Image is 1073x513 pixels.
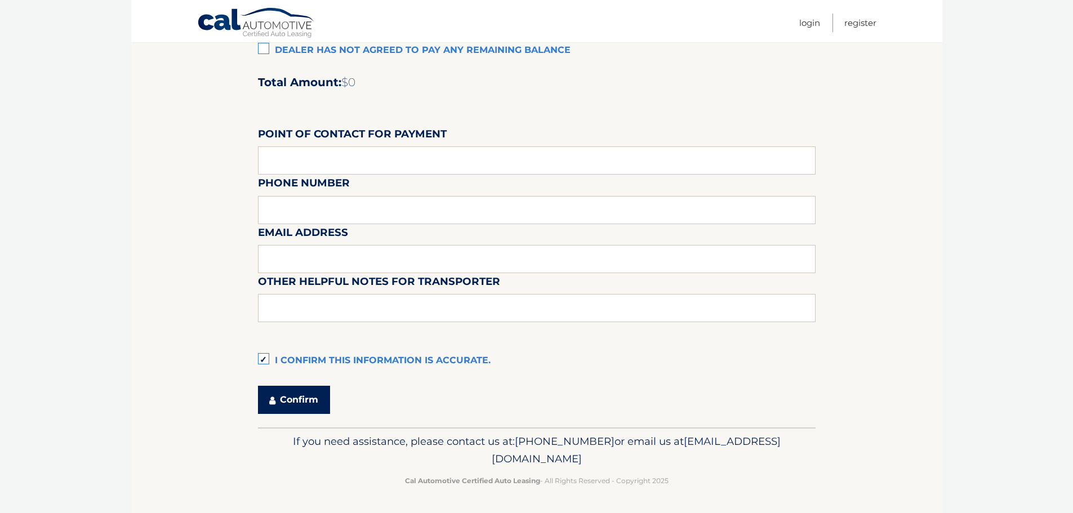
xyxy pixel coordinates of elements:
[265,475,808,487] p: - All Rights Reserved - Copyright 2025
[799,14,820,32] a: Login
[258,126,447,146] label: Point of Contact for Payment
[197,7,315,40] a: Cal Automotive
[341,75,355,89] span: $0
[405,476,540,485] strong: Cal Automotive Certified Auto Leasing
[258,273,500,294] label: Other helpful notes for transporter
[844,14,876,32] a: Register
[515,435,615,448] span: [PHONE_NUMBER]
[258,39,816,62] label: Dealer has not agreed to pay any remaining balance
[258,386,330,414] button: Confirm
[258,350,816,372] label: I confirm this information is accurate.
[258,75,816,90] h2: Total Amount:
[258,224,348,245] label: Email Address
[265,432,808,469] p: If you need assistance, please contact us at: or email us at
